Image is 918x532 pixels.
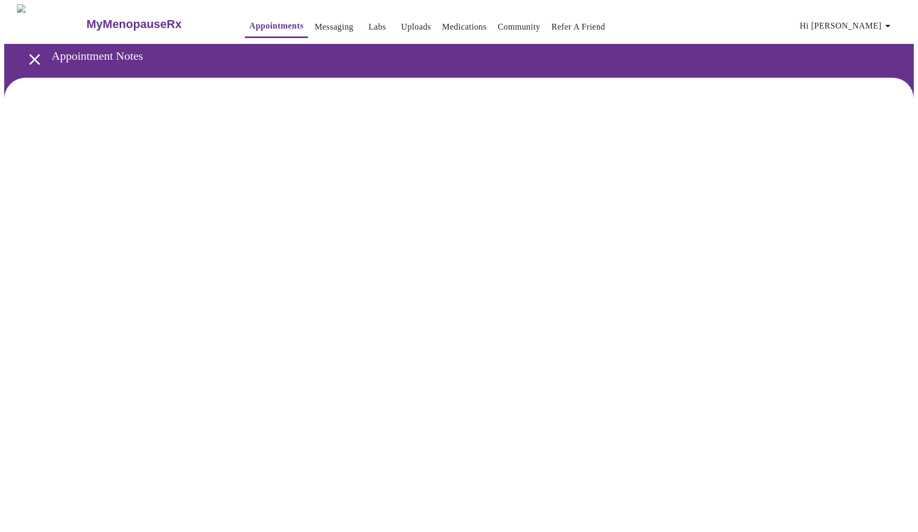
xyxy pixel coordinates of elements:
button: Uploads [397,16,435,38]
button: Hi [PERSON_NAME] [796,15,898,36]
button: Labs [360,16,394,38]
a: Appointments [249,19,303,33]
h3: Appointment Notes [52,49,859,63]
h3: MyMenopauseRx [87,17,182,31]
button: open drawer [19,44,50,75]
a: Labs [369,20,386,34]
a: Uploads [401,20,431,34]
a: Messaging [315,20,353,34]
a: Refer a Friend [551,20,605,34]
img: MyMenopauseRx Logo [17,4,85,44]
button: Messaging [311,16,358,38]
a: MyMenopauseRx [85,6,224,43]
a: Medications [442,20,487,34]
span: Hi [PERSON_NAME] [800,19,894,33]
button: Community [494,16,545,38]
button: Appointments [245,15,307,38]
button: Refer a Friend [547,16,610,38]
a: Community [498,20,541,34]
button: Medications [438,16,491,38]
